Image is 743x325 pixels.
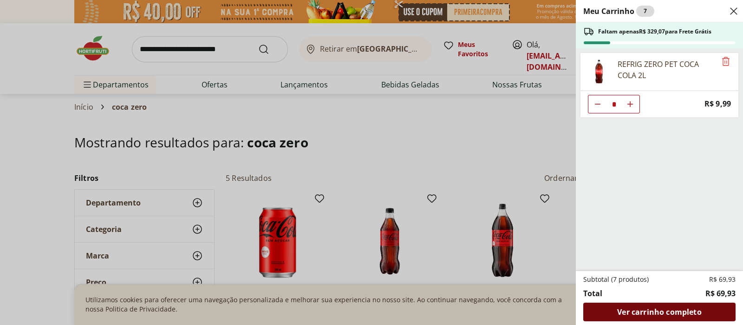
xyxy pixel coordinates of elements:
div: REFRIG ZERO PET COCA COLA 2L [618,59,716,81]
span: Ver carrinho completo [617,308,701,316]
button: Diminuir Quantidade [588,95,607,113]
button: Remove [720,56,731,67]
span: R$ 69,93 [709,275,736,284]
span: Total [583,288,602,299]
span: Subtotal (7 produtos) [583,275,649,284]
span: R$ 9,99 [704,98,731,110]
img: Principal [586,59,612,85]
button: Aumentar Quantidade [621,95,639,113]
a: Ver carrinho completo [583,303,736,321]
span: Faltam apenas R$ 329,07 para Frete Grátis [598,28,711,35]
div: 7 [636,6,654,17]
span: R$ 69,93 [705,288,736,299]
h2: Meu Carrinho [583,6,654,17]
input: Quantidade Atual [607,95,621,113]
